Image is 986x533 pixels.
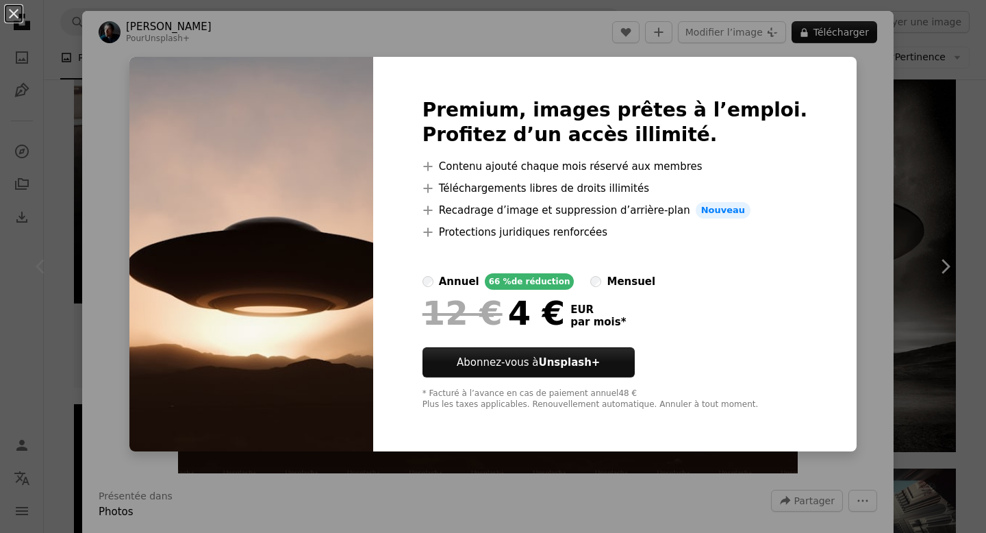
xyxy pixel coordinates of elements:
span: EUR [570,303,626,316]
div: 66 % de réduction [485,273,574,290]
button: Abonnez-vous àUnsplash+ [422,347,635,377]
span: 12 € [422,295,503,331]
li: Téléchargements libres de droits illimités [422,180,808,197]
input: annuel66 %de réduction [422,276,433,287]
strong: Unsplash+ [538,356,600,369]
li: Contenu ajouté chaque mois réservé aux membres [422,158,808,175]
div: mensuel [607,273,655,290]
h2: Premium, images prêtes à l’emploi. Profitez d’un accès illimité. [422,98,808,147]
div: 4 € [422,295,565,331]
span: Nouveau [696,202,750,219]
li: Protections juridiques renforcées [422,224,808,240]
input: mensuel [590,276,601,287]
li: Recadrage d’image et suppression d’arrière-plan [422,202,808,219]
div: annuel [439,273,479,290]
div: * Facturé à l’avance en cas de paiement annuel 48 € Plus les taxes applicables. Renouvellement au... [422,388,808,410]
span: par mois * [570,316,626,328]
img: premium_photo-1688410478763-9ab063ba49af [129,57,373,451]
